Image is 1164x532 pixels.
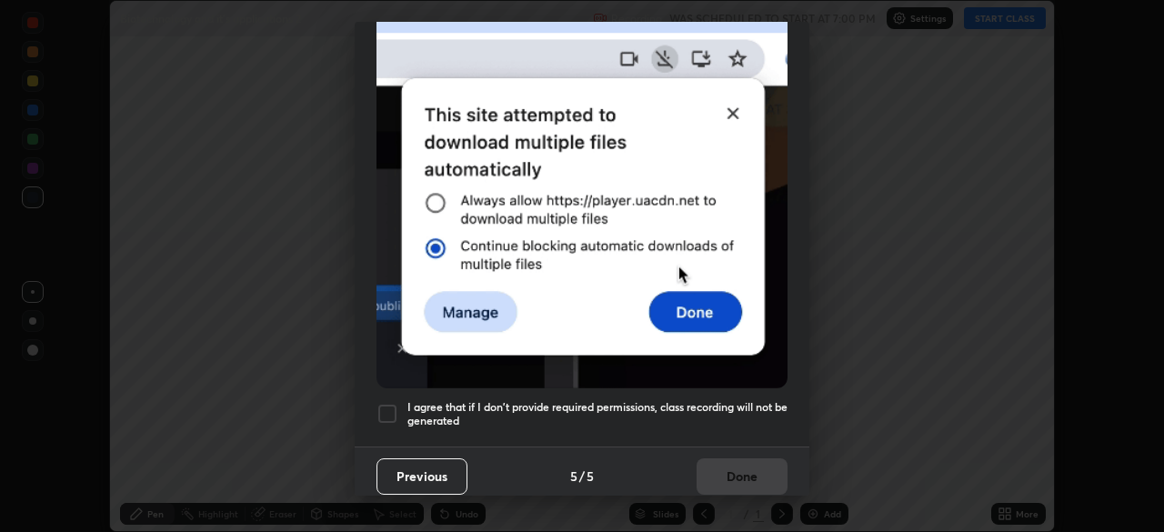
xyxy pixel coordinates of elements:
h4: 5 [587,467,594,486]
h4: 5 [570,467,577,486]
h4: / [579,467,585,486]
button: Previous [376,458,467,495]
h5: I agree that if I don't provide required permissions, class recording will not be generated [407,400,788,428]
